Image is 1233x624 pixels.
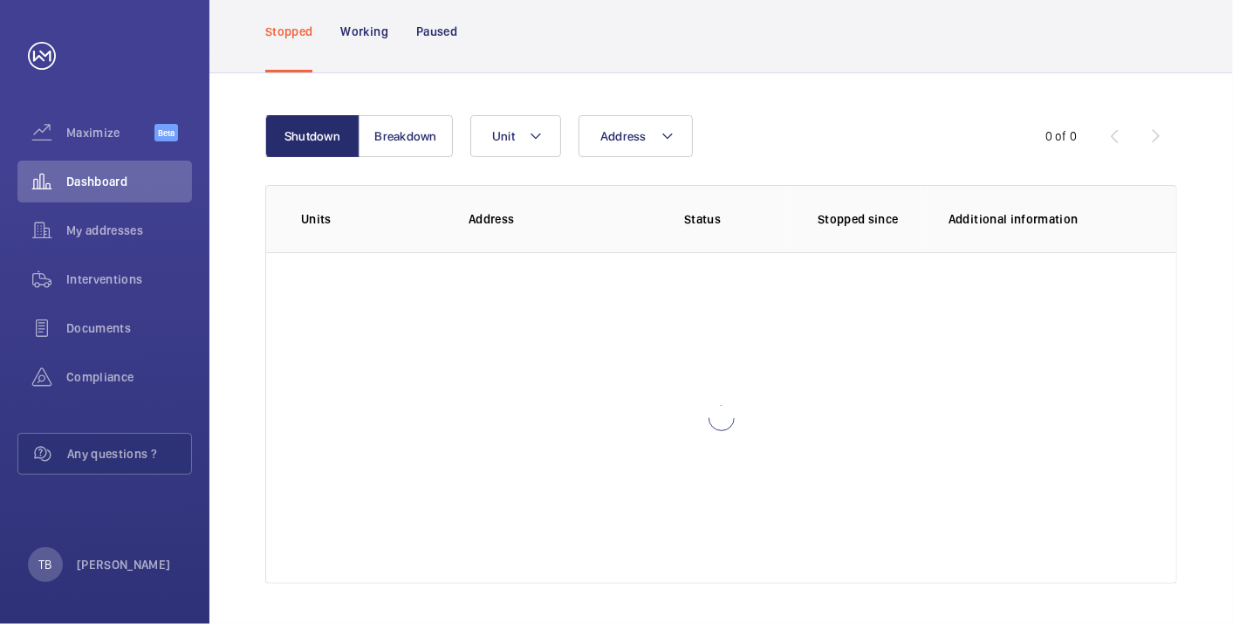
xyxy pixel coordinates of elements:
span: Dashboard [66,173,192,190]
p: Stopped [265,23,312,40]
button: Shutdown [265,115,360,157]
span: Documents [66,319,192,337]
p: Paused [416,23,457,40]
p: Additional information [949,210,1141,228]
span: Compliance [66,368,192,386]
span: My addresses [66,222,192,239]
span: Any questions ? [67,445,191,463]
span: Beta [154,124,178,141]
p: [PERSON_NAME] [77,556,171,573]
span: Interventions [66,271,192,288]
p: TB [38,556,51,573]
p: Stopped since [818,210,921,228]
span: Unit [492,129,515,143]
p: Working [340,23,387,40]
span: Maximize [66,124,154,141]
p: Units [301,210,441,228]
button: Breakdown [359,115,453,157]
button: Address [579,115,693,157]
span: Address [600,129,647,143]
p: Status [627,210,777,228]
button: Unit [470,115,561,157]
p: Address [469,210,615,228]
div: 0 of 0 [1045,127,1077,145]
